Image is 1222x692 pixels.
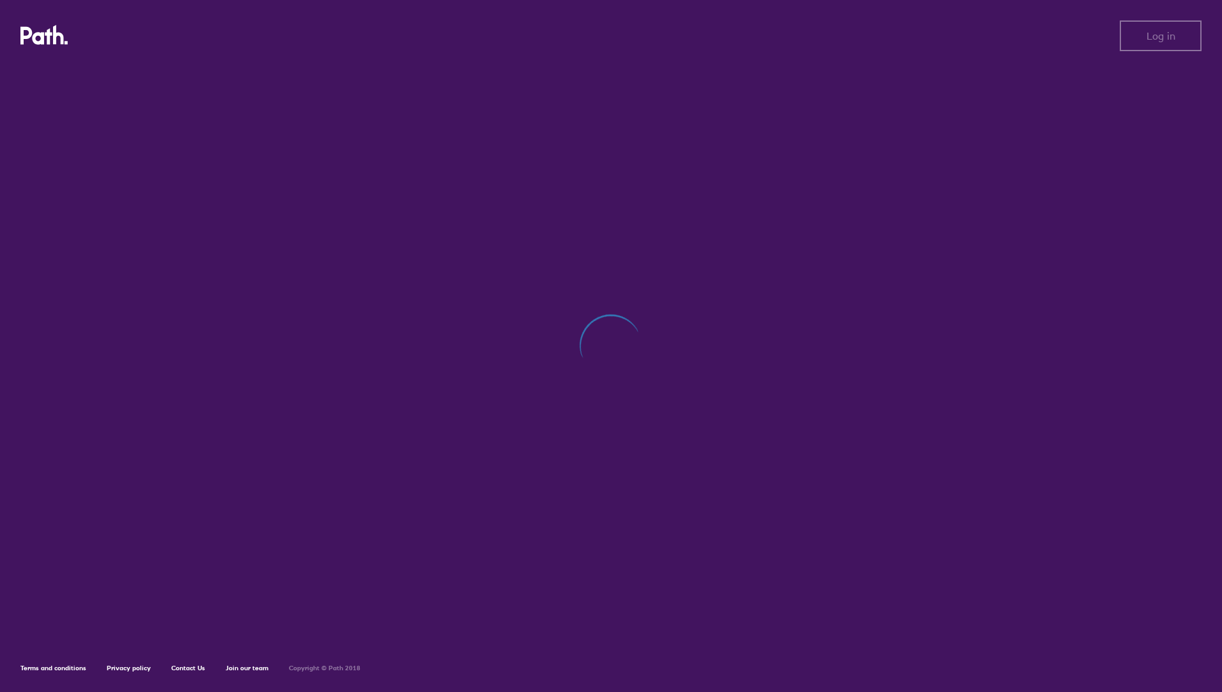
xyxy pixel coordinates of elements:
span: Log in [1147,30,1175,42]
a: Join our team [226,664,268,672]
a: Terms and conditions [20,664,86,672]
a: Contact Us [171,664,205,672]
h6: Copyright © Path 2018 [289,664,360,672]
a: Privacy policy [107,664,151,672]
button: Log in [1120,20,1202,51]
